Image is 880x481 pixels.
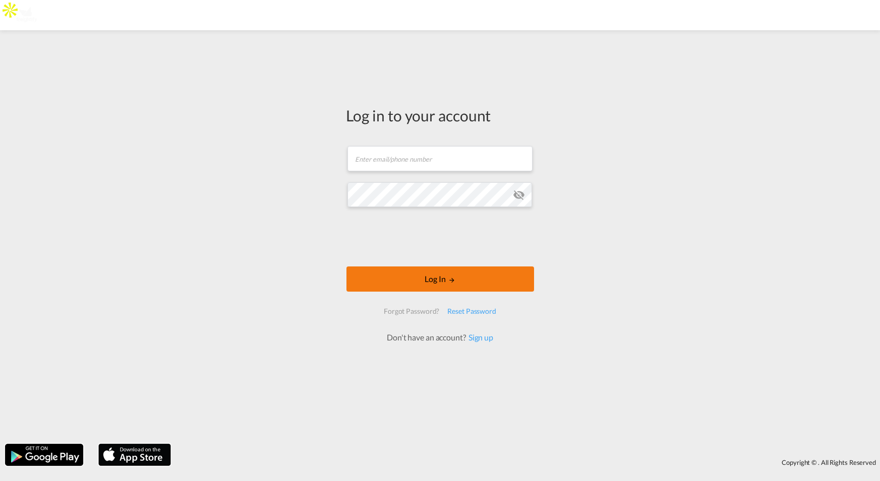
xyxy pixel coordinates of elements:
div: Don't have an account? [376,332,504,343]
iframe: reCAPTCHA [364,217,517,256]
div: Log in to your account [346,105,534,126]
a: Sign up [466,332,493,342]
div: Copyright © . All Rights Reserved [176,454,880,471]
img: google.png [4,443,84,467]
div: Reset Password [443,302,500,320]
div: Forgot Password? [380,302,443,320]
input: Enter email/phone number [347,146,533,171]
md-icon: icon-eye-off [513,189,525,201]
img: apple.png [97,443,172,467]
button: LOGIN [346,266,534,292]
